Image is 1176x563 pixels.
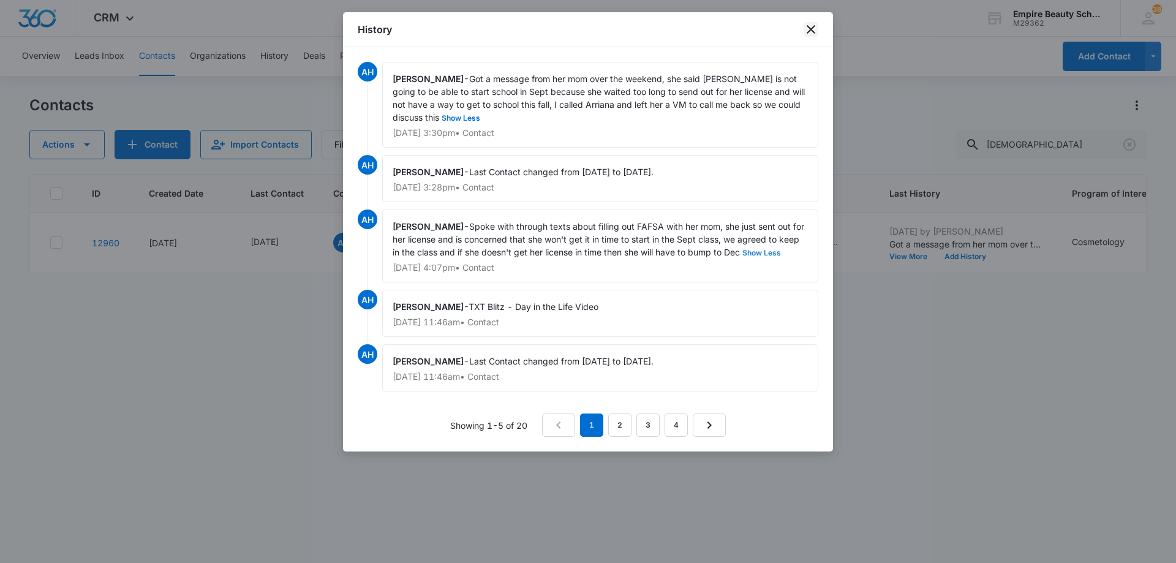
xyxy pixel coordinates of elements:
[358,210,377,229] span: AH
[382,210,818,282] div: -
[382,344,818,391] div: -
[382,290,818,337] div: -
[439,115,483,122] button: Show Less
[358,344,377,364] span: AH
[469,301,598,312] span: TXT Blitz - Day in the Life Video
[393,129,808,137] p: [DATE] 3:30pm • Contact
[393,356,464,366] span: [PERSON_NAME]
[393,183,808,192] p: [DATE] 3:28pm • Contact
[636,414,660,437] a: Page 3
[393,221,464,232] span: [PERSON_NAME]
[382,62,818,148] div: -
[740,249,783,257] button: Show Less
[393,221,807,257] span: Spoke with through texts about filling out FAFSA with her mom, she just sent out for her license ...
[393,263,808,272] p: [DATE] 4:07pm • Contact
[393,74,807,123] span: Got a message from her mom over the weekend, she said [PERSON_NAME] is not going to be able to st...
[358,290,377,309] span: AH
[542,414,726,437] nav: Pagination
[393,74,464,84] span: [PERSON_NAME]
[393,167,464,177] span: [PERSON_NAME]
[469,356,654,366] span: Last Contact changed from [DATE] to [DATE].
[382,155,818,202] div: -
[393,301,464,312] span: [PERSON_NAME]
[608,414,631,437] a: Page 2
[665,414,688,437] a: Page 4
[393,318,808,327] p: [DATE] 11:46am • Contact
[358,155,377,175] span: AH
[693,414,726,437] a: Next Page
[469,167,654,177] span: Last Contact changed from [DATE] to [DATE].
[358,22,392,37] h1: History
[450,419,527,432] p: Showing 1-5 of 20
[580,414,603,437] em: 1
[358,62,377,81] span: AH
[804,22,818,37] button: close
[393,372,808,381] p: [DATE] 11:46am • Contact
